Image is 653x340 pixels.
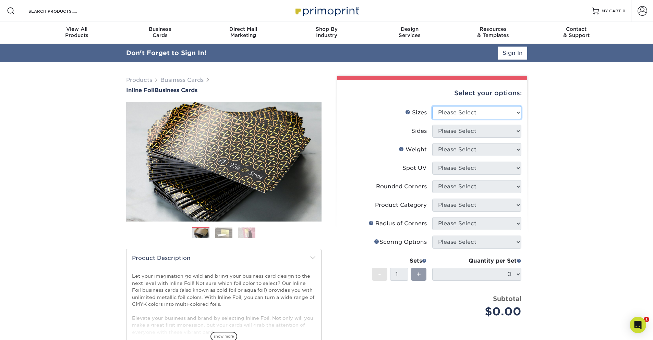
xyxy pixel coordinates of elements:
div: Marketing [202,26,285,38]
input: SEARCH PRODUCTS..... [28,7,95,15]
img: Business Cards 01 [192,225,209,242]
div: Radius of Corners [368,219,427,228]
a: Contact& Support [535,22,618,44]
div: Cards [118,26,202,38]
a: Sign In [498,47,527,60]
div: Open Intercom Messenger [630,317,646,333]
span: Shop By [285,26,368,32]
a: Products [126,77,152,83]
a: Inline FoilBusiness Cards [126,87,322,93]
div: Rounded Corners [376,182,427,191]
span: - [378,269,381,279]
div: Quantity per Set [432,257,521,265]
div: Select your options: [343,80,522,106]
img: Business Cards 02 [215,227,232,238]
div: Weight [399,146,427,154]
a: Business Cards [160,77,204,83]
span: Resources [451,26,535,32]
div: $0.00 [437,303,521,320]
span: Direct Mail [202,26,285,32]
a: Direct MailMarketing [202,22,285,44]
h2: Product Description [126,249,321,267]
span: Inline Foil [126,87,155,93]
div: Sets [372,257,427,265]
div: Products [35,26,119,38]
div: Sides [411,127,427,135]
span: 0 [622,9,626,13]
span: MY CART [602,8,621,14]
iframe: Google Customer Reviews [2,319,58,338]
div: Scoring Options [374,238,427,246]
a: View AllProducts [35,22,119,44]
span: Business [118,26,202,32]
img: Inline Foil 01 [126,64,322,259]
div: Sizes [405,109,427,117]
div: & Support [535,26,618,38]
img: Primoprint [292,3,361,18]
div: & Templates [451,26,535,38]
div: Services [368,26,451,38]
a: Shop ByIndustry [285,22,368,44]
span: View All [35,26,119,32]
span: Contact [535,26,618,32]
div: Don't Forget to Sign In! [126,48,206,58]
span: 1 [644,317,649,322]
div: Product Category [375,201,427,209]
span: + [416,269,421,279]
a: BusinessCards [118,22,202,44]
a: DesignServices [368,22,451,44]
div: Spot UV [402,164,427,172]
h1: Business Cards [126,87,322,93]
strong: Subtotal [493,295,521,302]
a: Resources& Templates [451,22,535,44]
div: Industry [285,26,368,38]
span: Design [368,26,451,32]
img: Business Cards 03 [238,227,255,238]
